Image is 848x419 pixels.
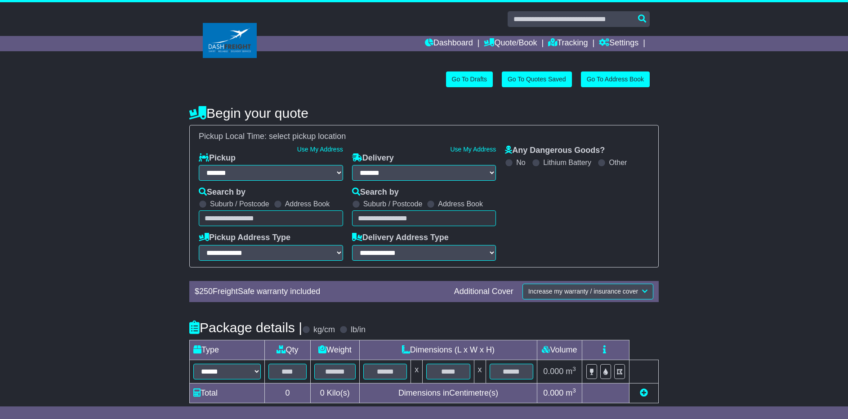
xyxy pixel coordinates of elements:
span: 0.000 [543,388,563,397]
td: Total [190,383,265,403]
label: Other [609,158,627,167]
h4: Package details | [189,320,302,335]
label: Suburb / Postcode [210,200,269,208]
div: $ FreightSafe warranty included [190,287,450,297]
td: Kilo(s) [310,383,359,403]
span: 0.000 [543,367,563,376]
a: Use My Address [450,146,496,153]
td: x [474,360,486,383]
td: Dimensions in Centimetre(s) [359,383,537,403]
a: Go To Drafts [446,71,493,87]
label: Search by [199,187,245,197]
a: Add new item [640,388,648,397]
button: Increase my warranty / insurance cover [522,284,653,299]
sup: 3 [572,387,576,394]
label: Pickup [199,153,236,163]
td: Weight [310,340,359,360]
a: Settings [599,36,638,51]
label: Address Book [285,200,330,208]
label: Delivery [352,153,394,163]
span: 250 [199,287,213,296]
td: Type [190,340,265,360]
div: Pickup Local Time: [194,132,654,142]
a: Use My Address [297,146,343,153]
label: Suburb / Postcode [363,200,423,208]
label: Lithium Battery [543,158,591,167]
span: select pickup location [269,132,346,141]
label: Any Dangerous Goods? [505,146,605,156]
label: Address Book [438,200,483,208]
label: kg/cm [313,325,335,335]
td: Qty [265,340,311,360]
a: Go To Address Book [581,71,650,87]
a: Tracking [548,36,588,51]
label: Search by [352,187,399,197]
h4: Begin your quote [189,106,659,120]
span: 0 [320,388,325,397]
a: Go To Quotes Saved [502,71,572,87]
span: m [566,367,576,376]
sup: 3 [572,366,576,372]
label: lb/in [351,325,366,335]
label: Delivery Address Type [352,233,449,243]
td: Dimensions (L x W x H) [359,340,537,360]
a: Dashboard [425,36,473,51]
td: Volume [537,340,582,360]
label: No [516,158,525,167]
span: m [566,388,576,397]
label: Pickup Address Type [199,233,290,243]
td: 0 [265,383,311,403]
div: Additional Cover [450,287,518,297]
a: Quote/Book [484,36,537,51]
td: x [411,360,423,383]
span: Increase my warranty / insurance cover [528,288,638,295]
